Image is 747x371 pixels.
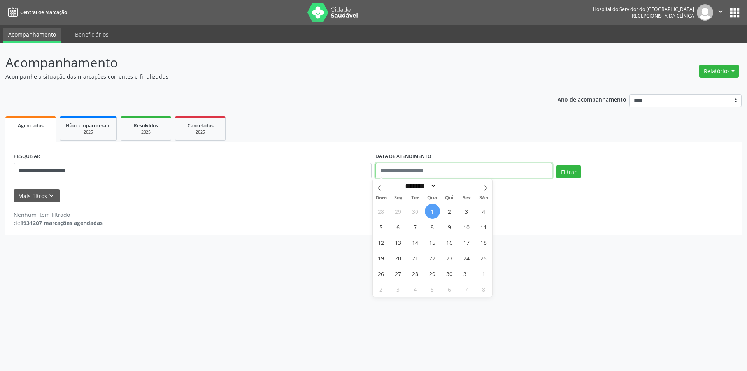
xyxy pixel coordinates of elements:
span: Outubro 7, 2025 [408,219,423,234]
i: keyboard_arrow_down [47,192,56,200]
div: 2025 [66,129,111,135]
span: Novembro 2, 2025 [373,281,389,297]
span: Outubro 30, 2025 [442,266,457,281]
span: Outubro 10, 2025 [459,219,474,234]
span: Outubro 12, 2025 [373,235,389,250]
button: Mais filtroskeyboard_arrow_down [14,189,60,203]
span: Outubro 11, 2025 [476,219,491,234]
span: Novembro 4, 2025 [408,281,423,297]
span: Ter [407,195,424,200]
span: Novembro 7, 2025 [459,281,474,297]
span: Resolvidos [134,122,158,129]
span: Outubro 16, 2025 [442,235,457,250]
span: Qui [441,195,458,200]
div: 2025 [181,129,220,135]
span: Seg [389,195,407,200]
span: Novembro 5, 2025 [425,281,440,297]
span: Novembro 1, 2025 [476,266,491,281]
span: Novembro 3, 2025 [391,281,406,297]
a: Acompanhamento [3,28,61,43]
span: Outubro 27, 2025 [391,266,406,281]
input: Year [437,182,462,190]
span: Outubro 24, 2025 [459,250,474,266]
span: Outubro 9, 2025 [442,219,457,234]
span: Setembro 29, 2025 [391,204,406,219]
span: Setembro 28, 2025 [373,204,389,219]
span: Outubro 6, 2025 [391,219,406,234]
button: Filtrar [556,165,581,178]
i:  [716,7,725,16]
span: Cancelados [188,122,214,129]
span: Outubro 2, 2025 [442,204,457,219]
span: Agendados [18,122,44,129]
label: DATA DE ATENDIMENTO [375,151,431,163]
span: Outubro 22, 2025 [425,250,440,266]
span: Qua [424,195,441,200]
span: Outubro 18, 2025 [476,235,491,250]
span: Sex [458,195,475,200]
p: Ano de acompanhamento [558,94,626,104]
span: Outubro 4, 2025 [476,204,491,219]
span: Dom [373,195,390,200]
span: Outubro 23, 2025 [442,250,457,266]
span: Outubro 19, 2025 [373,250,389,266]
span: Novembro 8, 2025 [476,281,491,297]
strong: 1931207 marcações agendadas [20,219,103,227]
span: Outubro 3, 2025 [459,204,474,219]
div: Nenhum item filtrado [14,211,103,219]
button: apps [728,6,742,19]
p: Acompanhe a situação das marcações correntes e finalizadas [5,72,521,81]
span: Outubro 20, 2025 [391,250,406,266]
span: Outubro 28, 2025 [408,266,423,281]
span: Outubro 17, 2025 [459,235,474,250]
p: Acompanhamento [5,53,521,72]
select: Month [403,182,437,190]
a: Central de Marcação [5,6,67,19]
span: Outubro 21, 2025 [408,250,423,266]
span: Novembro 6, 2025 [442,281,457,297]
span: Outubro 26, 2025 [373,266,389,281]
span: Central de Marcação [20,9,67,16]
span: Outubro 5, 2025 [373,219,389,234]
span: Outubro 13, 2025 [391,235,406,250]
div: Hospital do Servidor do [GEOGRAPHIC_DATA] [593,6,694,12]
span: Não compareceram [66,122,111,129]
div: 2025 [126,129,165,135]
span: Outubro 25, 2025 [476,250,491,266]
span: Outubro 31, 2025 [459,266,474,281]
span: Outubro 29, 2025 [425,266,440,281]
label: PESQUISAR [14,151,40,163]
span: Sáb [475,195,492,200]
span: Outubro 15, 2025 [425,235,440,250]
span: Outubro 14, 2025 [408,235,423,250]
span: Recepcionista da clínica [632,12,694,19]
div: de [14,219,103,227]
span: Setembro 30, 2025 [408,204,423,219]
button:  [713,4,728,21]
span: Outubro 8, 2025 [425,219,440,234]
img: img [697,4,713,21]
a: Beneficiários [70,28,114,41]
button: Relatórios [699,65,739,78]
span: Outubro 1, 2025 [425,204,440,219]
